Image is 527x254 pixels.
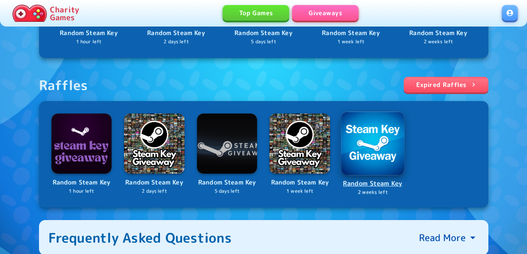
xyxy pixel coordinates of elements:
[223,5,289,21] a: Top Games
[9,3,82,23] a: Charity Games
[51,114,112,195] a: LogoRandom Steam Key1 hour left
[51,178,112,188] p: Random Steam Key
[197,178,257,188] p: Random Steam Key
[401,28,476,38] p: Random Steam Key
[341,112,405,175] img: Logo
[342,112,404,196] a: LogoRandom Steam Key2 weeks left
[419,231,466,244] p: Read More
[401,38,476,46] p: 2 weeks left
[139,38,214,46] p: 2 days left
[292,5,358,21] a: Giveaways
[124,188,185,195] p: 2 days left
[270,188,330,195] p: 1 week left
[270,178,330,188] p: Random Steam Key
[314,38,389,46] p: 1 week left
[51,28,126,38] p: Random Steam Key
[51,114,112,174] img: Logo
[197,188,257,195] p: 5 days left
[342,188,404,196] p: 2 weeks left
[139,28,214,38] p: Random Steam Key
[124,178,185,188] p: Random Steam Key
[51,188,112,195] p: 1 hour left
[270,114,330,174] img: Logo
[197,114,257,195] a: LogoRandom Steam Key5 days left
[270,114,330,195] a: LogoRandom Steam Key1 week left
[124,114,185,195] a: LogoRandom Steam Key2 days left
[226,28,301,38] p: Random Steam Key
[39,77,88,93] div: Raffles
[50,5,79,21] p: Charity Games
[51,38,126,46] p: 1 hour left
[314,28,389,38] p: Random Steam Key
[48,229,232,246] div: Frequently Asked Questions
[12,5,47,22] img: Charity.Games
[226,38,301,46] p: 5 days left
[197,114,257,174] img: Logo
[404,77,488,92] a: Expired Raffles
[124,114,185,174] img: Logo
[342,178,404,189] p: Random Steam Key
